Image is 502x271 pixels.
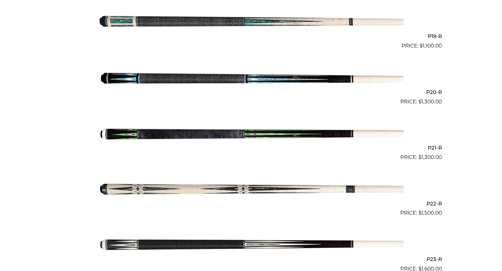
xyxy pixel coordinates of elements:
bdi: 1,300.00 [418,154,442,160]
span: $ [418,154,421,160]
img: P22-R [99,164,404,215]
h2: P21-R [60,142,442,153]
bdi: 1,300.00 [418,98,442,105]
a: P20-R $1,300.00 [60,52,442,105]
img: P23-R [99,219,404,270]
h2: P22-R [60,198,442,209]
h2: P23-R [60,253,442,265]
a: P22-R $1,500.00 [60,164,442,217]
bdi: 1,500.00 [418,210,442,216]
h2: P19-R [60,31,442,42]
bdi: 1,100.00 [420,43,442,49]
img: P21-R [99,108,404,159]
a: P21-R $1,300.00 [60,108,442,161]
h2: P20-R [60,86,442,98]
span: $ [420,43,423,49]
span: $ [418,98,421,105]
img: P20-R [99,52,404,103]
span: $ [418,210,421,216]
